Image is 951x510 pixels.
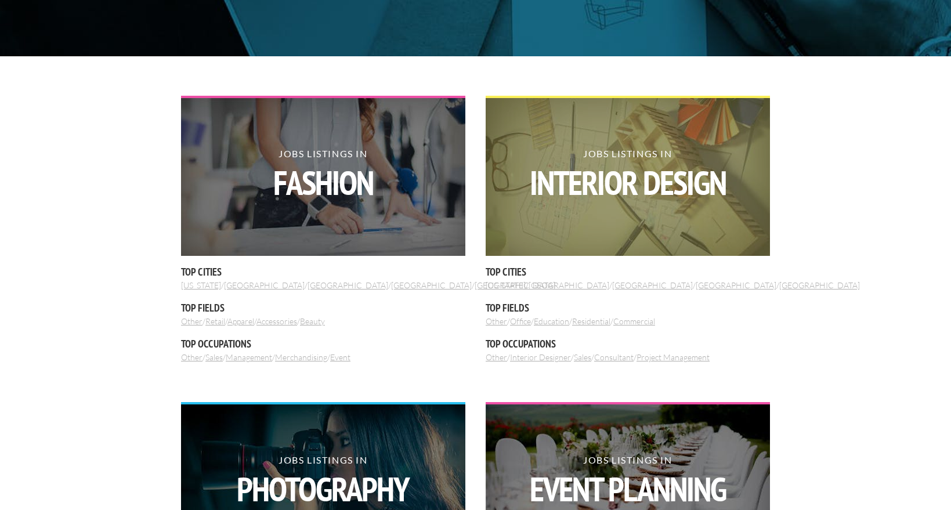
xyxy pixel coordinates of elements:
[256,316,297,326] a: Accessories
[486,337,770,351] h5: Top Occupations
[486,98,770,256] img: view looking down onto drafting table with glasses, wood models, a pen and book, and drafted drawing
[391,280,472,290] a: [GEOGRAPHIC_DATA]
[181,455,465,506] h2: Jobs Listings in
[779,280,860,290] a: [GEOGRAPHIC_DATA]
[475,280,555,290] a: [GEOGRAPHIC_DATA]
[275,352,327,362] a: Merchandising
[181,166,465,200] strong: Fashion
[534,316,569,326] a: Education
[510,316,531,326] a: Office
[308,280,388,290] a: [GEOGRAPHIC_DATA]
[181,352,203,362] a: Other
[181,280,221,290] a: [US_STATE]
[486,149,770,200] h2: Jobs Listings in
[330,352,350,362] a: Event
[486,352,507,362] a: Other
[181,96,465,363] div: / / / / / / / / / / / /
[486,265,770,279] h5: Top Cities
[300,316,325,326] a: Beauty
[613,316,655,326] a: Commercial
[181,316,203,326] a: Other
[486,166,770,200] strong: Interior Design
[486,472,770,506] strong: Event Planning
[181,98,465,256] img: girl wearing blue sleeveless blouse measuring a fashion drawing
[612,280,693,290] a: [GEOGRAPHIC_DATA]
[486,280,526,290] a: [US_STATE]
[486,96,770,256] a: Jobs Listings inInterior Design
[227,316,254,326] a: Apparel
[486,96,770,363] div: / / / / / / / / / / / /
[181,472,465,506] strong: Photography
[696,280,776,290] a: [GEOGRAPHIC_DATA]
[572,316,610,326] a: Residential
[637,352,710,362] a: Project Management
[181,301,465,315] h5: Top Fields
[226,352,272,362] a: Management
[224,280,305,290] a: [GEOGRAPHIC_DATA]
[486,455,770,506] h2: Jobs Listings in
[486,301,770,315] h5: Top Fields
[574,352,591,362] a: Sales
[205,316,225,326] a: Retail
[510,352,571,362] a: Interior Designer
[181,265,465,279] h5: Top Cities
[181,96,465,256] a: Jobs Listings inFashion
[529,280,609,290] a: [GEOGRAPHIC_DATA]
[486,316,507,326] a: Other
[181,149,465,200] h2: Jobs Listings in
[181,337,465,351] h5: Top Occupations
[205,352,223,362] a: Sales
[594,352,634,362] a: Consultant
